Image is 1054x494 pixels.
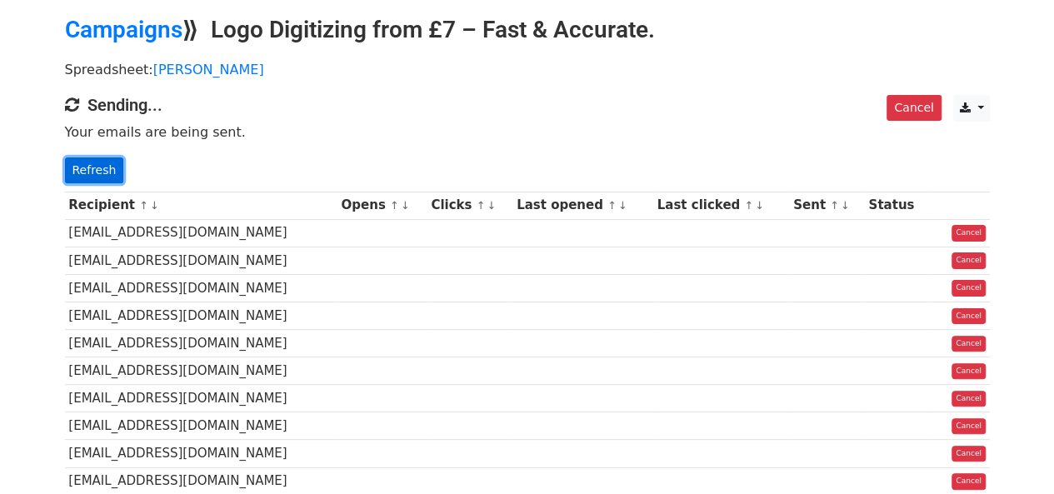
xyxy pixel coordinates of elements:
td: [EMAIL_ADDRESS][DOMAIN_NAME] [65,274,337,302]
a: ↓ [841,199,850,212]
p: Your emails are being sent. [65,123,990,141]
a: ↓ [487,199,496,212]
th: Sent [789,192,864,219]
h4: Sending... [65,95,990,115]
a: ↑ [390,199,399,212]
td: [EMAIL_ADDRESS][DOMAIN_NAME] [65,412,337,440]
a: ↑ [477,199,486,212]
h2: ⟫ Logo Digitizing from £7 – Fast & Accurate. [65,16,990,44]
a: Cancel [952,363,986,380]
a: ↓ [618,199,627,212]
a: ↑ [830,199,839,212]
a: ↓ [150,199,159,212]
td: [EMAIL_ADDRESS][DOMAIN_NAME] [65,385,337,412]
a: [PERSON_NAME] [153,62,264,77]
td: [EMAIL_ADDRESS][DOMAIN_NAME] [65,302,337,329]
th: Last opened [512,192,653,219]
td: [EMAIL_ADDRESS][DOMAIN_NAME] [65,247,337,274]
a: Cancel [952,252,986,269]
iframe: Chat Widget [971,414,1054,494]
td: [EMAIL_ADDRESS][DOMAIN_NAME] [65,440,337,467]
a: Cancel [952,418,986,435]
td: [EMAIL_ADDRESS][DOMAIN_NAME] [65,357,337,385]
th: Recipient [65,192,337,219]
th: Clicks [427,192,512,219]
a: Cancel [952,280,986,297]
th: Last clicked [653,192,789,219]
a: Campaigns [65,16,182,43]
a: Refresh [65,157,124,183]
a: Cancel [952,336,986,352]
a: ↓ [755,199,764,212]
a: Cancel [952,225,986,242]
a: ↑ [139,199,148,212]
td: [EMAIL_ADDRESS][DOMAIN_NAME] [65,330,337,357]
a: Cancel [952,391,986,407]
a: Cancel [952,473,986,490]
td: [EMAIL_ADDRESS][DOMAIN_NAME] [65,219,337,247]
a: ↑ [607,199,617,212]
a: Cancel [952,308,986,325]
a: Cancel [952,446,986,462]
a: ↑ [744,199,753,212]
th: Opens [337,192,427,219]
p: Spreadsheet: [65,61,990,78]
a: ↓ [401,199,410,212]
a: Cancel [887,95,941,121]
th: Status [865,192,930,219]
